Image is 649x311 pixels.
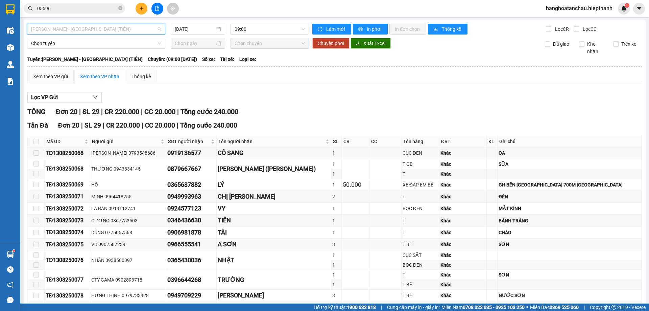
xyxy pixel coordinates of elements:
img: solution-icon [7,78,14,85]
td: 0919136577 [166,147,217,159]
span: Số xe: [202,55,215,63]
span: message [7,297,14,303]
div: A SƠN [218,240,330,249]
div: XE ĐẠP EM BÉ [403,181,438,188]
div: Khác [440,229,485,236]
div: THƯƠNG 0943334145 [91,165,165,173]
div: Khác [440,160,485,168]
span: Lọc CR [552,25,570,33]
span: Thống kê [442,25,462,33]
div: 1 [332,181,340,188]
div: 0924577123 [167,204,215,213]
td: 0949993963 [166,191,217,203]
img: icon-new-feature [621,5,627,12]
div: DŨNG 0775057568 [91,229,165,236]
td: TĐ1308250071 [45,191,90,203]
div: 1 [332,271,340,279]
td: 0365637882 [166,179,217,191]
div: Khác [440,271,485,279]
span: In phơi [367,25,382,33]
div: BỌC ĐEN [403,205,438,212]
div: T BÊ [403,241,438,248]
span: Hồ Chí Minh - Tân Châu (TIỀN) [31,24,161,34]
img: warehouse-icon [7,61,14,68]
span: aim [170,6,175,11]
span: question-circle [7,266,14,273]
div: CỤC SẮT [403,251,438,259]
div: BÁNH TRÁNG [499,217,641,224]
div: T BÊ [403,281,438,288]
img: warehouse-icon [7,44,14,51]
td: 0396644268 [166,270,217,290]
div: TĐ1308250074 [46,228,89,237]
div: Khác [440,281,485,288]
span: | [103,121,104,129]
span: Tản Đà [27,121,48,129]
div: [PERSON_NAME] [218,291,330,300]
button: bar-chartThống kê [428,24,467,35]
td: QUANG VINH (NGỌC KIỀU) [217,159,331,179]
div: Khác [440,149,485,157]
div: TIÊN [218,216,330,225]
span: Đã giao [550,40,572,48]
button: syncLàm mới [312,24,351,35]
td: 0966555541 [166,239,217,250]
button: caret-down [633,3,645,15]
span: CR 220.000 [106,121,140,129]
button: printerIn phơi [353,24,388,35]
span: Trên xe [619,40,639,48]
div: 1 [332,170,340,178]
div: T [403,193,438,200]
span: | [177,121,178,129]
sup: 1 [625,3,629,8]
div: T BÊ [403,292,438,299]
td: TÀI [217,227,331,239]
div: TĐ1308250068 [46,164,89,173]
span: SĐT người nhận [168,138,210,145]
th: Tên hàng [402,136,439,147]
div: 1 [332,149,340,157]
span: Hỗ trợ kỹ thuật: [314,304,376,311]
div: 0365637882 [167,180,215,190]
div: NHÂN 0938580397 [91,257,165,264]
div: SƠN [499,271,641,279]
span: SL 29 [85,121,101,129]
span: bar-chart [433,27,439,32]
span: | [584,304,585,311]
td: TĐ1308250076 [45,250,90,270]
span: | [381,304,382,311]
td: VY [217,203,331,215]
div: TĐ1308250077 [46,275,89,284]
span: Mã GD [46,138,83,145]
div: Khác [440,170,485,178]
div: TĐ1308250075 [46,240,89,249]
span: printer [358,27,364,32]
button: aim [167,3,179,15]
strong: 0369 525 060 [550,305,579,310]
span: sync [318,27,323,32]
div: 0396644268 [167,275,215,285]
div: LÝ [218,180,330,190]
div: Khác [440,205,485,212]
span: Xuất Excel [363,40,385,47]
span: notification [7,282,14,288]
span: Tên người nhận [218,138,324,145]
span: SL 29 [82,108,99,116]
input: 13/08/2025 [175,25,215,33]
span: | [79,108,81,116]
div: TĐ1308250073 [46,216,89,225]
td: XUÂN HIẾU [217,290,331,302]
div: Khác [440,241,485,248]
div: TĐ1308250076 [46,256,89,264]
th: KL [487,136,498,147]
span: CC 20.000 [145,121,175,129]
div: CÔ SANG [218,148,330,158]
div: GH BẾN [GEOGRAPHIC_DATA] 700M [GEOGRAPHIC_DATA] [499,181,641,188]
td: A SƠN [217,239,331,250]
div: LA BÀN 0919112741 [91,205,165,212]
span: Đơn 20 [56,108,77,116]
span: 09:00 [235,24,305,34]
th: SL [331,136,342,147]
td: NHẬT [217,250,331,270]
div: 0879667667 [167,164,215,174]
